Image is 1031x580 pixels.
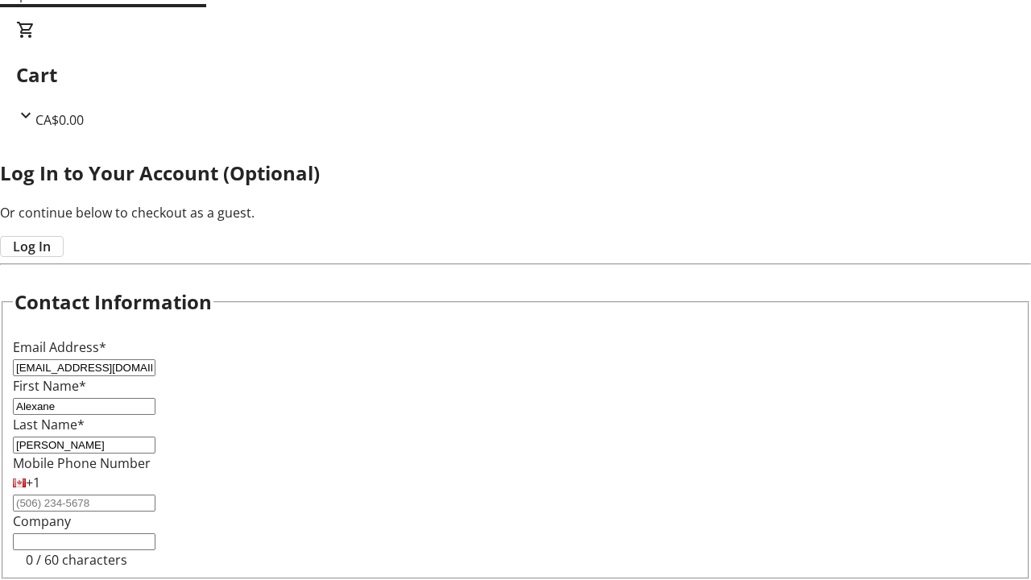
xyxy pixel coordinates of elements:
span: Log In [13,237,51,256]
span: CA$0.00 [35,111,84,129]
input: (506) 234-5678 [13,495,155,512]
tr-character-limit: 0 / 60 characters [26,551,127,569]
h2: Contact Information [14,288,212,317]
label: Mobile Phone Number [13,454,151,472]
label: Last Name* [13,416,85,433]
h2: Cart [16,60,1015,89]
div: CartCA$0.00 [16,20,1015,130]
label: Email Address* [13,338,106,356]
label: Company [13,512,71,530]
label: First Name* [13,377,86,395]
